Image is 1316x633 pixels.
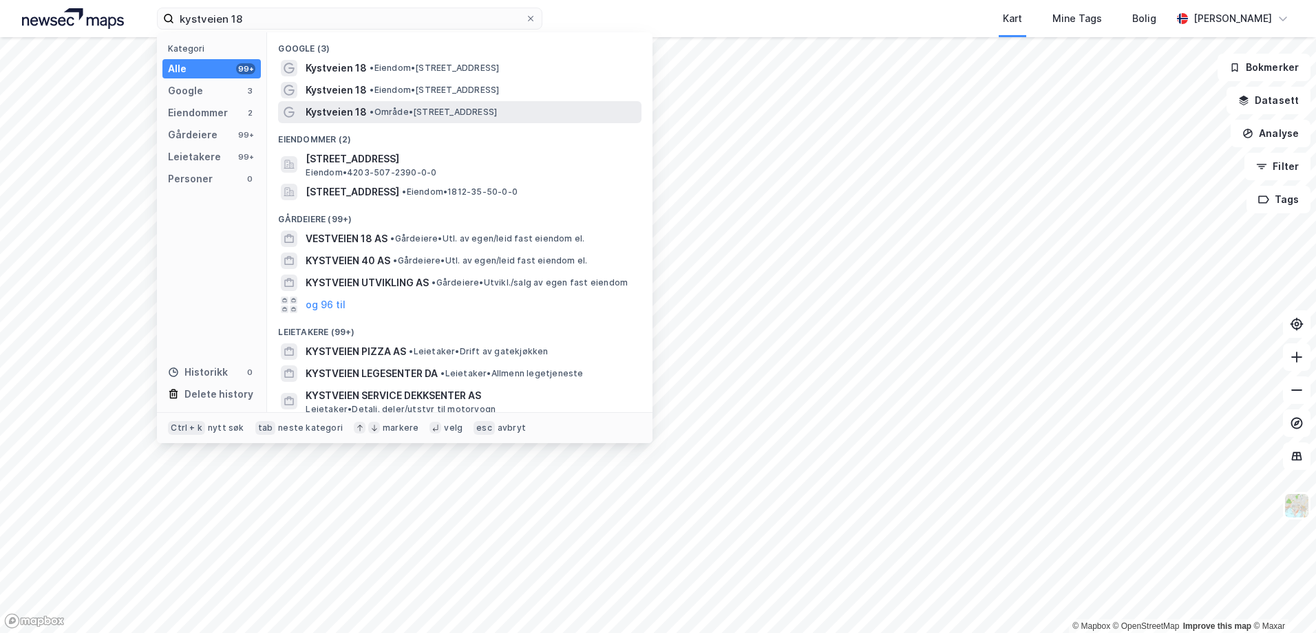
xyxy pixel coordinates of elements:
[244,107,255,118] div: 2
[1113,621,1180,631] a: OpenStreetMap
[370,63,374,73] span: •
[236,151,255,162] div: 99+
[174,8,525,29] input: Søk på adresse, matrikkel, gårdeiere, leietakere eller personer
[432,277,628,288] span: Gårdeiere • Utvikl./salg av egen fast eiendom
[255,421,276,435] div: tab
[1244,153,1310,180] button: Filter
[168,171,213,187] div: Personer
[168,43,261,54] div: Kategori
[168,149,221,165] div: Leietakere
[236,129,255,140] div: 99+
[267,123,652,148] div: Eiendommer (2)
[370,85,499,96] span: Eiendom • [STREET_ADDRESS]
[1227,87,1310,114] button: Datasett
[168,61,187,77] div: Alle
[370,107,497,118] span: Område • [STREET_ADDRESS]
[1193,10,1272,27] div: [PERSON_NAME]
[1072,621,1110,631] a: Mapbox
[306,343,406,360] span: KYSTVEIEN PIZZA AS
[1231,120,1310,147] button: Analyse
[393,255,587,266] span: Gårdeiere • Utl. av egen/leid fast eiendom el.
[1246,186,1310,213] button: Tags
[441,368,445,378] span: •
[370,85,374,95] span: •
[474,421,495,435] div: esc
[1247,567,1316,633] div: Kontrollprogram for chat
[306,230,388,247] span: VESTVEIEN 18 AS
[409,346,413,356] span: •
[267,316,652,341] div: Leietakere (99+)
[306,104,367,120] span: Kystveien 18
[498,422,526,433] div: avbryt
[370,107,374,117] span: •
[168,364,228,380] div: Historikk
[184,386,253,403] div: Delete history
[1003,10,1022,27] div: Kart
[306,82,367,98] span: Kystveien 18
[267,32,652,57] div: Google (3)
[441,368,583,379] span: Leietaker • Allmenn legetjeneste
[306,253,390,269] span: KYSTVEIEN 40 AS
[306,60,367,76] span: Kystveien 18
[4,613,65,629] a: Mapbox homepage
[168,83,203,99] div: Google
[306,151,636,167] span: [STREET_ADDRESS]
[370,63,499,74] span: Eiendom • [STREET_ADDRESS]
[393,255,397,266] span: •
[1284,493,1310,519] img: Z
[1183,621,1251,631] a: Improve this map
[244,173,255,184] div: 0
[409,346,548,357] span: Leietaker • Drift av gatekjøkken
[168,127,217,143] div: Gårdeiere
[1247,567,1316,633] iframe: Chat Widget
[244,367,255,378] div: 0
[278,422,343,433] div: neste kategori
[306,387,636,404] span: KYSTVEIEN SERVICE DEKKSENTER AS
[306,167,436,178] span: Eiendom • 4203-507-2390-0-0
[306,404,496,415] span: Leietaker • Detalj. deler/utstyr til motorvogn
[390,233,584,244] span: Gårdeiere • Utl. av egen/leid fast eiendom el.
[402,186,518,197] span: Eiendom • 1812-35-50-0-0
[306,297,346,313] button: og 96 til
[1218,54,1310,81] button: Bokmerker
[244,85,255,96] div: 3
[236,63,255,74] div: 99+
[390,233,394,244] span: •
[444,422,463,433] div: velg
[168,421,205,435] div: Ctrl + k
[267,203,652,228] div: Gårdeiere (99+)
[402,186,406,197] span: •
[22,8,124,29] img: logo.a4113a55bc3d86da70a041830d287a7e.svg
[1132,10,1156,27] div: Bolig
[306,184,399,200] span: [STREET_ADDRESS]
[383,422,418,433] div: markere
[432,277,436,288] span: •
[306,275,429,291] span: KYSTVEIEN UTVIKLING AS
[306,365,438,382] span: KYSTVEIEN LEGESENTER DA
[168,105,228,121] div: Eiendommer
[208,422,244,433] div: nytt søk
[1052,10,1102,27] div: Mine Tags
